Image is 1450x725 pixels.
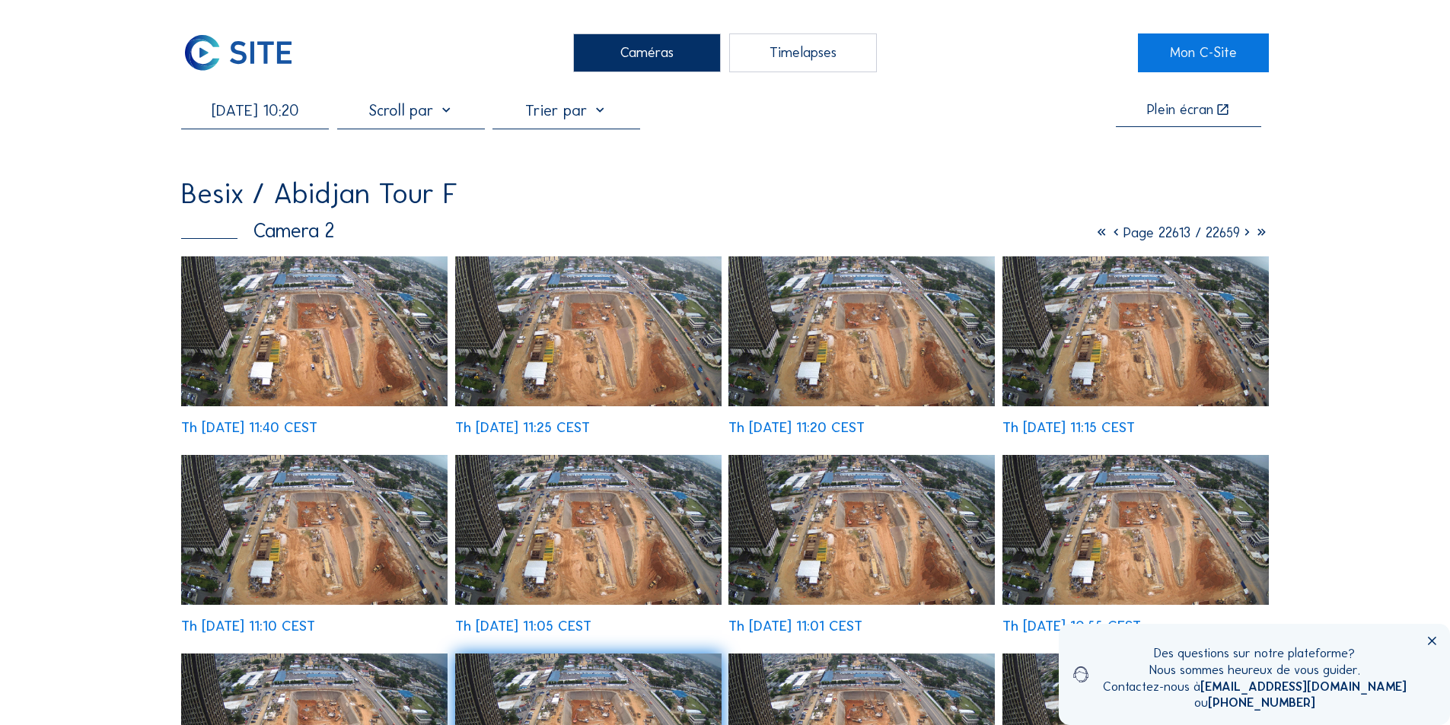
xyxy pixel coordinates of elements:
[1002,421,1135,435] div: Th [DATE] 11:15 CEST
[573,33,721,72] div: Caméras
[181,221,334,240] div: Camera 2
[455,619,591,634] div: Th [DATE] 11:05 CEST
[1103,679,1407,695] div: Contactez-nous à
[181,256,448,406] img: image_9763846
[1073,645,1088,703] img: operator
[1103,695,1407,711] div: ou
[455,256,722,406] img: image_9763873
[455,455,722,605] img: image_8476659
[1103,662,1407,679] div: Nous sommes heureux de vous guider.
[181,421,317,435] div: Th [DATE] 11:40 CEST
[1147,103,1213,118] div: Plein écran
[728,455,995,605] img: image_8476674
[728,619,862,634] div: Th [DATE] 11:01 CEST
[1002,256,1269,406] img: image_9763943
[1200,679,1407,694] a: [EMAIL_ADDRESS][DOMAIN_NAME]
[181,101,329,119] input: Recherche par date 󰅀
[181,33,311,72] a: C-SITE Logo
[728,421,865,435] div: Th [DATE] 11:20 CEST
[1002,619,1141,634] div: Th [DATE] 10:55 CEST
[1138,33,1268,72] a: Mon C-Site
[1103,645,1407,662] div: Des questions sur notre plateforme?
[1123,224,1240,241] span: Page 22613 / 22659
[729,33,877,72] div: Timelapses
[1002,455,1269,605] img: image_8476687
[728,256,995,406] img: image_9763896
[181,180,457,208] div: Besix / Abidjan Tour F
[1208,695,1315,710] a: [PHONE_NUMBER]
[181,33,295,72] img: C-SITE Logo
[455,421,590,435] div: Th [DATE] 11:25 CEST
[181,619,315,634] div: Th [DATE] 11:10 CEST
[181,455,448,605] img: image_8476647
